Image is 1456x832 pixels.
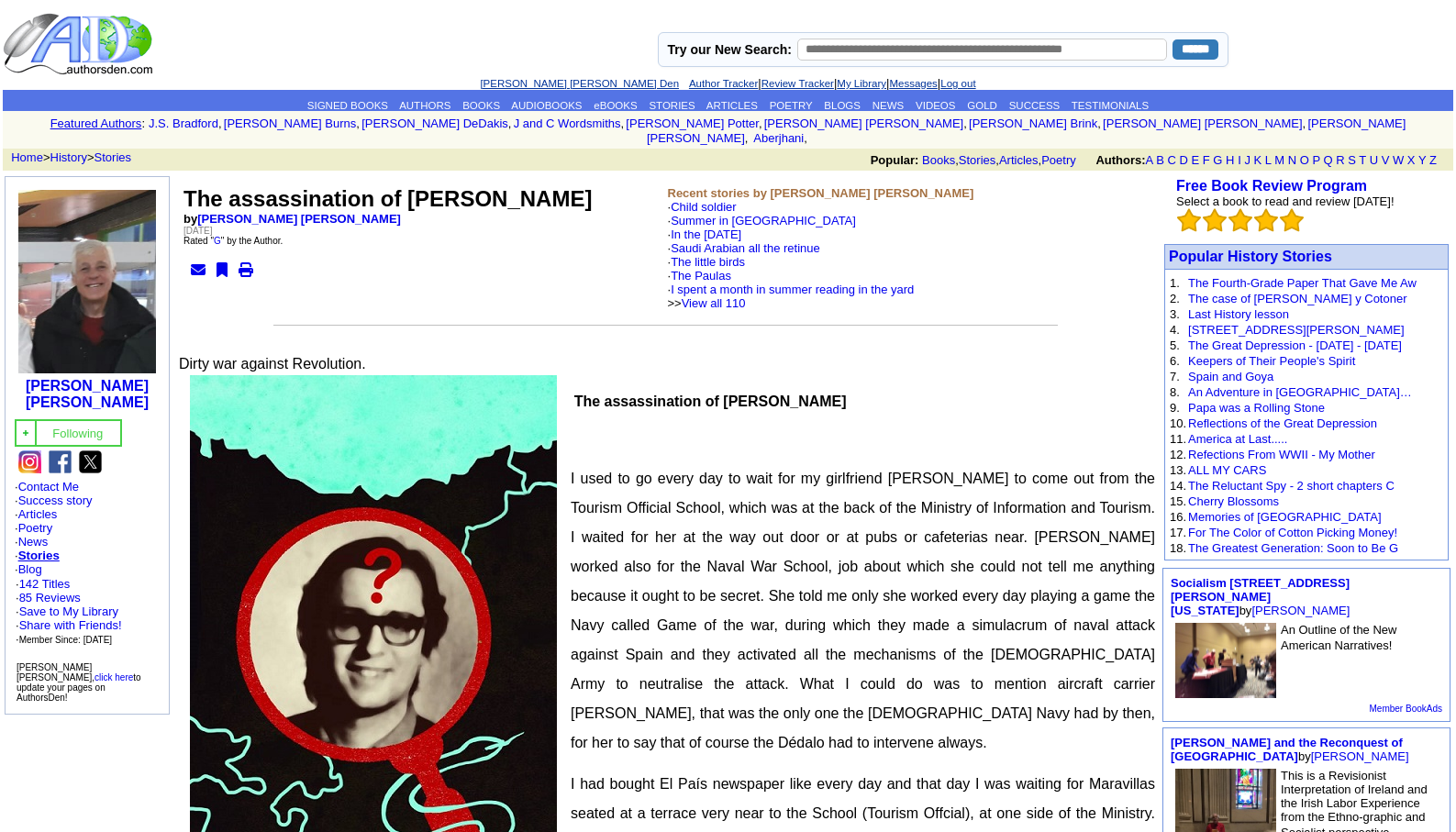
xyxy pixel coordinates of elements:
[1348,153,1356,167] a: S
[1170,416,1186,430] font: 10.
[1170,401,1180,415] font: 9.
[26,378,149,410] a: [PERSON_NAME] [PERSON_NAME]
[1170,432,1186,446] font: 11.
[1244,153,1250,167] a: J
[1170,510,1186,524] font: 16.
[1306,119,1307,129] font: i
[18,549,60,562] a: Stories
[19,618,122,632] a: Share with Friends!
[1188,338,1402,352] a: The Great Depression - [DATE] - [DATE]
[922,153,955,167] a: Books
[1095,153,1145,167] b: Authors:
[94,150,131,164] a: Stories
[1188,463,1266,477] a: ALL MY CARS
[671,214,856,227] a: Summer in [GEOGRAPHIC_DATA]
[1188,292,1406,305] a: The case of [PERSON_NAME] y Cotoner
[668,241,915,310] font: ·
[668,255,915,310] font: ·
[1041,153,1076,167] a: Poetry
[1188,416,1377,430] a: Reflections of the Great Depression
[1280,208,1304,232] img: bigemptystars.png
[1429,153,1437,167] a: Z
[1188,448,1375,461] a: Refections From WWII - My Mother
[183,186,592,211] font: The assassination of [PERSON_NAME]
[940,78,975,89] a: Log out
[1171,736,1403,763] a: [PERSON_NAME] and the Reconquest of [GEOGRAPHIC_DATA]
[222,119,224,129] font: i
[1170,494,1186,508] font: 15.
[1311,749,1409,763] a: [PERSON_NAME]
[1177,208,1201,232] img: bigemptystars.png
[79,450,102,473] img: x.png
[1188,354,1355,368] a: Keepers of Their People's Spirit
[18,521,53,535] a: Poetry
[49,450,72,473] img: fb.png
[1188,401,1325,415] a: Papa was a Rolling Stone
[50,150,87,164] a: History
[1169,249,1332,264] a: Popular History Stories
[1323,153,1332,167] a: Q
[511,119,513,129] font: i
[179,356,366,372] font: Dirty war against Revolution.
[1274,153,1284,167] a: M
[807,134,809,144] font: i
[19,635,113,645] font: Member Since: [DATE]
[1254,153,1262,167] a: K
[671,241,820,255] a: Saudi Arabian all the retinue
[626,116,759,130] a: [PERSON_NAME] Potter
[1103,116,1302,130] a: [PERSON_NAME] [PERSON_NAME]
[1171,736,1409,763] font: by
[1146,153,1153,167] a: A
[999,153,1039,167] a: Articles
[1300,153,1309,167] a: O
[1370,704,1442,714] a: Member BookAds
[750,131,805,145] a: Aberjhani
[1203,208,1227,232] img: bigemptystars.png
[3,12,157,76] img: logo_ad.gif
[18,562,42,576] a: Blog
[480,76,975,90] font: | | | |
[1188,510,1381,524] a: Memories of [GEOGRAPHIC_DATA]
[1170,276,1180,290] font: 1.
[1288,153,1296,167] a: N
[1170,385,1180,399] font: 8.
[1101,119,1103,129] font: i
[1188,541,1398,555] a: The Greatest Generation: Soon to Be G
[762,119,764,129] font: i
[1312,153,1319,167] a: P
[668,227,915,310] font: ·
[1203,153,1210,167] a: F
[671,255,745,269] a: The little birds
[1228,208,1252,232] img: bigemptystars.png
[668,42,792,57] label: Try our New Search:
[214,236,221,246] a: G
[889,78,937,89] a: Messages
[1167,153,1175,167] a: C
[149,116,1406,145] font: , , , , , , , , , ,
[18,450,41,473] img: ig.png
[1170,354,1180,368] font: 6.
[1170,541,1186,555] font: 18.
[969,116,1097,130] a: [PERSON_NAME] Brink
[871,153,919,167] b: Popular:
[52,427,103,440] font: Following
[764,116,963,130] a: [PERSON_NAME] [PERSON_NAME]
[649,100,695,111] a: STORIES
[668,200,915,310] font: ·
[668,269,915,310] font: ·
[837,78,886,89] a: My Library
[183,226,212,236] font: [DATE]
[1226,153,1234,167] a: H
[1170,292,1180,305] font: 2.
[141,116,145,130] font: :
[1213,153,1222,167] a: G
[1170,370,1180,383] font: 7.
[671,269,731,283] a: The Paulas
[748,134,750,144] font: i
[671,227,741,241] a: In the [DATE]
[1176,178,1367,194] b: Free Book Review Program
[514,116,621,130] a: J and C Wordsmiths
[1359,153,1366,167] a: T
[1170,526,1186,539] font: 17.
